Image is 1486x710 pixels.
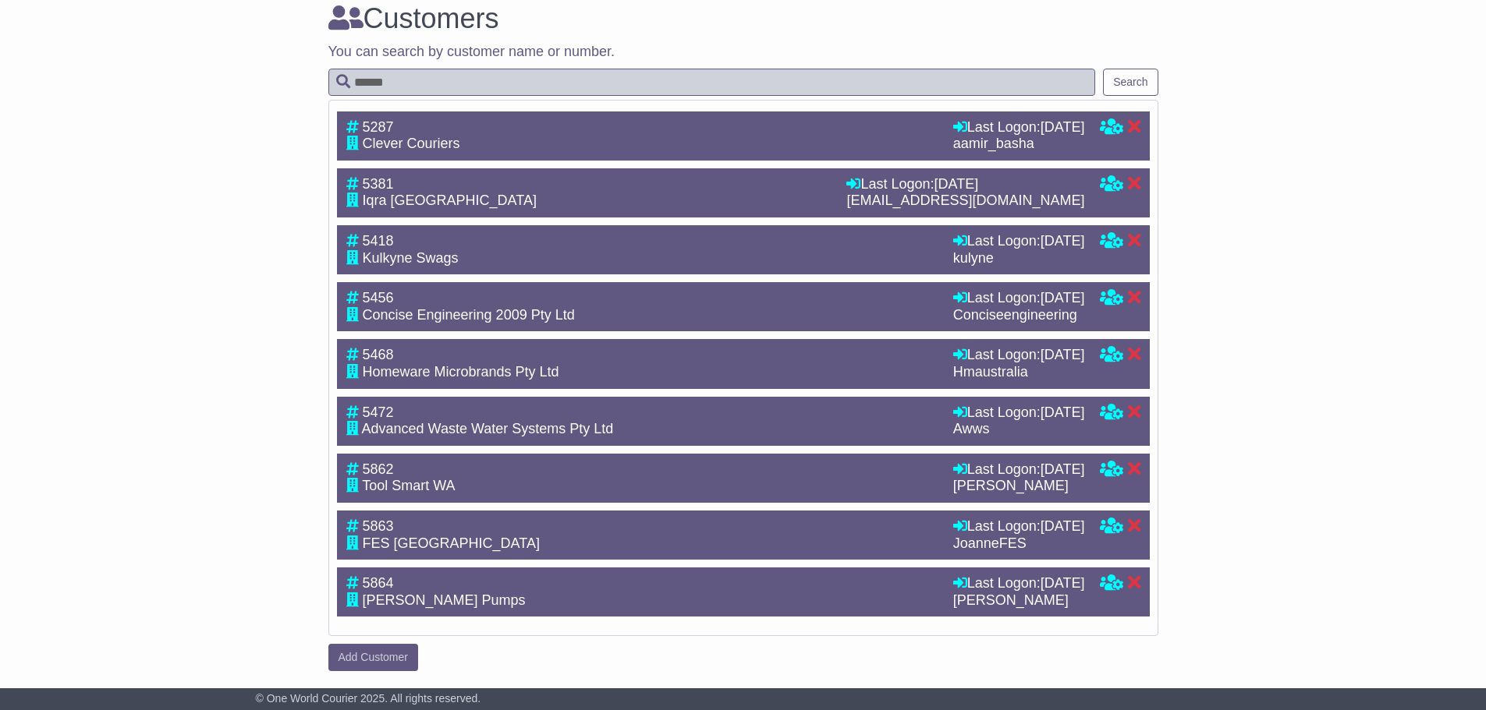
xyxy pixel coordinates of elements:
[363,176,394,192] span: 5381
[363,347,394,362] span: 5468
[953,290,1085,307] div: Last Logon:
[1103,69,1158,96] button: Search
[1041,461,1085,477] span: [DATE]
[953,307,1085,324] div: Conciseengineering
[1041,575,1085,591] span: [DATE]
[363,575,394,591] span: 5864
[362,478,455,493] span: Tool Smart WA
[953,535,1085,553] div: JoanneFES
[363,404,394,420] span: 5472
[953,518,1085,535] div: Last Logon:
[363,136,460,151] span: Clever Couriers
[363,461,394,477] span: 5862
[363,364,559,380] span: Homeware Microbrands Pty Ltd
[953,233,1085,250] div: Last Logon:
[953,478,1085,495] div: [PERSON_NAME]
[1041,290,1085,306] span: [DATE]
[934,176,978,192] span: [DATE]
[328,3,1158,34] h3: Customers
[328,644,418,671] a: Add Customer
[1041,404,1085,420] span: [DATE]
[1041,347,1085,362] span: [DATE]
[953,364,1085,381] div: Hmaustralia
[363,290,394,306] span: 5456
[1041,119,1085,135] span: [DATE]
[1041,518,1085,534] span: [DATE]
[953,347,1085,364] div: Last Logon:
[953,404,1085,422] div: Last Logon:
[256,692,481,705] span: © One World Courier 2025. All rights reserved.
[953,461,1085,479] div: Last Logon:
[1041,233,1085,249] span: [DATE]
[953,575,1085,592] div: Last Logon:
[363,307,575,323] span: Concise Engineering 2009 Pty Ltd
[846,193,1084,210] div: [EMAIL_ADDRESS][DOMAIN_NAME]
[328,44,1158,61] p: You can search by customer name or number.
[363,518,394,534] span: 5863
[363,250,459,266] span: Kulkyne Swags
[953,592,1085,609] div: [PERSON_NAME]
[363,535,540,551] span: FES [GEOGRAPHIC_DATA]
[953,136,1085,153] div: aamir_basha
[363,592,526,608] span: [PERSON_NAME] Pumps
[846,176,1084,193] div: Last Logon:
[363,233,394,249] span: 5418
[362,421,614,436] span: Advanced Waste Water Systems Pty Ltd
[363,119,394,135] span: 5287
[363,193,537,208] span: Iqra [GEOGRAPHIC_DATA]
[953,421,1085,438] div: Awws
[953,119,1085,136] div: Last Logon:
[953,250,1085,267] div: kulyne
